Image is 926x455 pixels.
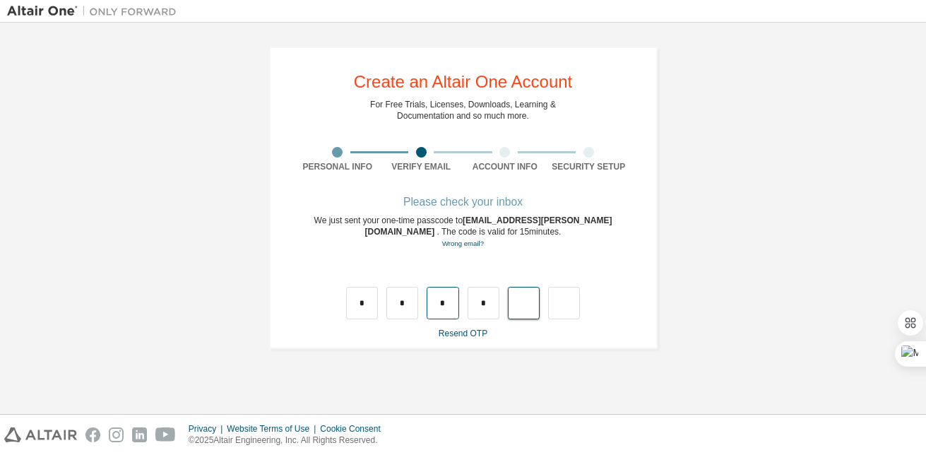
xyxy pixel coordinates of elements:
div: Personal Info [296,161,380,172]
div: Security Setup [547,161,631,172]
div: We just sent your one-time passcode to . The code is valid for 15 minutes. [296,215,631,249]
a: Resend OTP [439,329,487,338]
div: Privacy [189,423,227,435]
p: © 2025 Altair Engineering, Inc. All Rights Reserved. [189,435,389,447]
div: Cookie Consent [320,423,388,435]
a: Go back to the registration form [442,240,484,247]
div: Verify Email [379,161,463,172]
div: Create an Altair One Account [354,73,573,90]
img: altair_logo.svg [4,427,77,442]
div: Website Terms of Use [227,423,320,435]
div: Please check your inbox [296,198,631,206]
div: Account Info [463,161,547,172]
img: instagram.svg [109,427,124,442]
img: linkedin.svg [132,427,147,442]
div: For Free Trials, Licenses, Downloads, Learning & Documentation and so much more. [370,99,556,122]
img: Altair One [7,4,184,18]
img: facebook.svg [85,427,100,442]
span: [EMAIL_ADDRESS][PERSON_NAME][DOMAIN_NAME] [365,215,612,237]
img: youtube.svg [155,427,176,442]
